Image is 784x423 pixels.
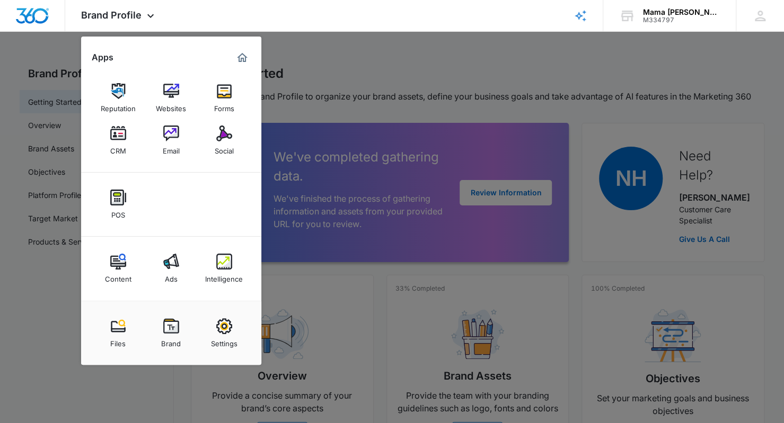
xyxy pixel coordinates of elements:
div: Ads [165,269,178,283]
a: Intelligence [204,248,244,289]
div: account id [643,16,720,24]
a: Websites [151,78,191,118]
a: POS [98,184,138,224]
div: Content [105,269,131,283]
div: Intelligence [205,269,243,283]
div: Files [110,334,126,348]
div: Settings [211,334,237,348]
a: Forms [204,78,244,118]
a: Files [98,313,138,353]
a: Brand [151,313,191,353]
span: Brand Profile [81,10,142,21]
div: Websites [156,99,186,113]
a: Email [151,120,191,160]
div: Email [163,141,180,155]
a: Social [204,120,244,160]
a: Content [98,248,138,289]
div: Forms [214,99,234,113]
a: Ads [151,248,191,289]
div: POS [111,205,125,219]
div: account name [643,8,720,16]
h2: Apps [92,52,113,62]
div: CRM [110,141,126,155]
div: Reputation [101,99,136,113]
div: Social [215,141,234,155]
div: Brand [161,334,181,348]
a: Reputation [98,78,138,118]
a: Marketing 360® Dashboard [234,49,251,66]
a: CRM [98,120,138,160]
a: Settings [204,313,244,353]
